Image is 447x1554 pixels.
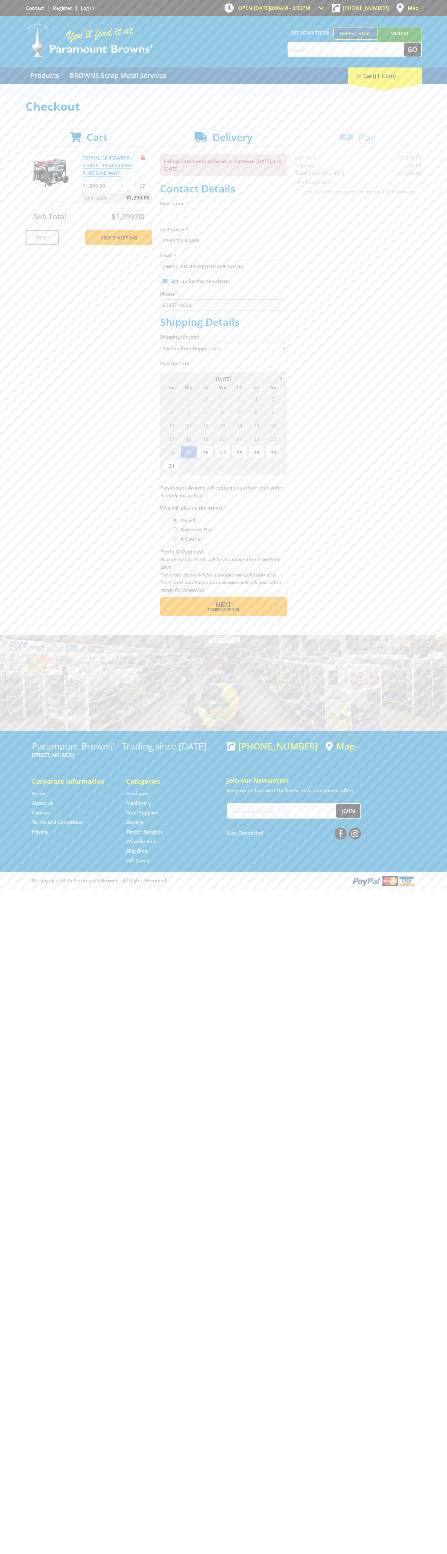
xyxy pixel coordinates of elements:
a: PETROL GENERATOR - 8.5KVA - PEG8200EBP PURE SINE WAVE [82,154,133,177]
span: 1 [248,392,265,405]
span: Tu [197,383,214,391]
span: 30 [214,392,231,405]
label: Pick Up Date [160,359,287,367]
a: Go to the Contact page [26,5,44,11]
button: Join [336,804,360,818]
span: 2 [265,392,281,405]
em: Paramount Browns will contact you when your order is ready for pickup [160,484,282,498]
span: Su [164,383,180,391]
label: Myself [178,515,198,526]
a: Go to the Machinery page [126,800,151,806]
label: Who will pick up the order? [160,504,287,512]
span: We [214,383,231,391]
a: Go to the registration page [53,5,72,11]
a: Go to the Gift Cards page [126,857,149,864]
a: Remove from cart [141,154,145,161]
span: $1,299.00 [112,211,144,222]
span: 21 [231,432,248,445]
span: 28 [231,446,248,459]
a: View a map of Gepps Cross location [326,741,355,751]
span: 22 [248,432,265,445]
button: Next Confirm order [160,597,287,616]
span: 11 [181,419,197,432]
p: Keep up to date with the latest news and special offers. [227,787,415,794]
h5: Join our Newsletter [227,776,415,785]
button: Go [404,43,421,57]
span: 5 [248,459,265,472]
input: Please enter your telephone number. [160,299,287,311]
h2: Contact Details [160,183,287,195]
span: 28 [181,392,197,405]
input: Please enter your last name. [160,235,287,246]
label: Last name [160,225,287,233]
h1: Checkout [26,100,422,113]
span: 17 [164,432,180,445]
label: Email [160,251,287,259]
span: 8 [248,405,265,418]
span: 29 [248,446,265,459]
input: Search [288,43,404,57]
p: $1,299.00 [82,182,117,190]
span: 29 [197,392,214,405]
a: Go to the Hardware page [126,790,149,797]
span: 6 [214,405,231,418]
a: Go to the Wheelie Bins page [126,838,156,845]
h2: Shipping Details [160,316,287,328]
img: PayPal, Mastercard, Visa accepted [351,875,415,887]
select: Please select a shipping method. [160,342,287,354]
span: 12 [197,419,214,432]
span: (1 item) [375,72,396,80]
a: Go to the Timber Supplies page [126,828,163,835]
p: Pickup Date needs to be on or between [DATE] and [DATE] [160,154,287,176]
span: 13 [214,419,231,432]
label: Sign up for the newsletter [170,278,230,284]
h5: Categories [126,777,208,786]
span: $1,299.00 [126,193,150,202]
span: 15 [248,419,265,432]
span: 9 [265,405,281,418]
h5: Corporate Information [32,777,113,786]
span: 8:00am - 5:00pm [270,4,310,12]
span: 19 [197,432,214,445]
span: 23 [265,432,281,445]
em: Photo ID Required. Non-preorder items will be available after 5 working days Pre-order items will... [160,548,281,593]
span: 4 [231,459,248,472]
span: Mo [181,383,197,391]
a: Go to the Storage page [126,819,144,826]
span: OPEN [DATE] [238,4,310,12]
span: 20 [214,432,231,445]
a: Print [26,230,59,245]
span: 4 [181,405,197,418]
span: 6 [265,459,281,472]
a: Go to the Steel Supplies page [126,809,158,816]
span: 5 [197,405,214,418]
a: Go to the Terms and Conditions page [32,819,82,826]
span: 14 [231,419,248,432]
input: Please enter your first name. [160,209,287,220]
div: ® Copyright 2025 Paramount Browns'. All Rights Reserved. [26,875,422,887]
a: Go to the Home page [32,790,46,797]
span: 31 [164,459,180,472]
span: 18 [181,432,197,445]
a: Keep Shopping [85,230,152,245]
a: Go to the BROWNS Scrap Metal Services page [65,67,171,84]
div: [PHONE_NUMBER] [227,741,318,751]
label: Phone [160,290,287,298]
span: Delivery [212,130,252,144]
span: Confirm order [174,608,273,612]
span: 3 [214,459,231,472]
span: 26 [197,446,214,459]
span: 16 [265,419,281,432]
span: Th [231,383,248,391]
span: 7 [231,405,248,418]
label: Shipping Method [160,333,287,341]
img: Paramount Browns' [26,22,153,58]
span: [DATE] [216,376,231,382]
span: 30 [265,446,281,459]
span: 1 [181,459,197,472]
span: 27 [214,446,231,459]
span: Fr [248,383,265,391]
span: Sa [265,383,281,391]
a: Go to the Privacy page [32,828,48,835]
label: A Courier [178,533,204,544]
